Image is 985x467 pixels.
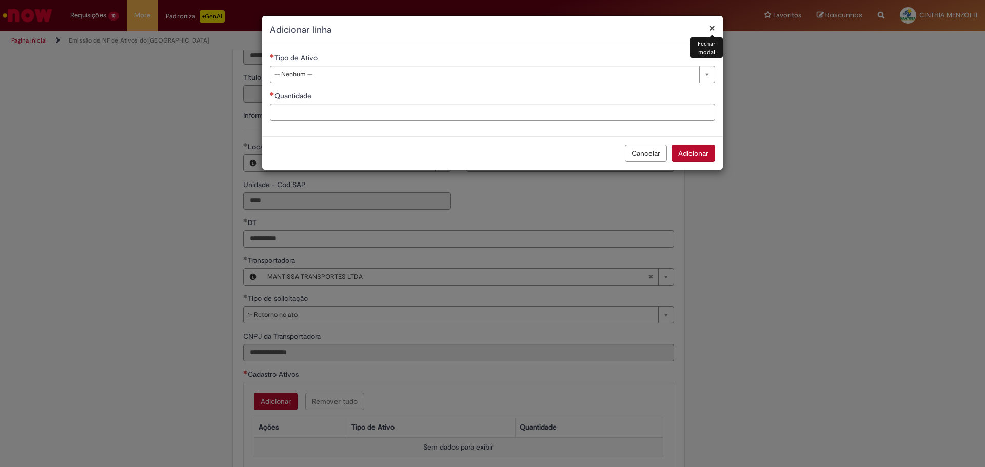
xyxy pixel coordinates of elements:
input: Quantidade [270,104,715,121]
button: Fechar modal [709,23,715,33]
h2: Adicionar linha [270,24,715,37]
span: Quantidade [274,91,313,100]
button: Adicionar [672,145,715,162]
button: Cancelar [625,145,667,162]
span: Necessários [270,92,274,96]
div: Fechar modal [690,37,723,58]
span: Necessários [270,54,274,58]
span: -- Nenhum -- [274,66,694,83]
span: Tipo de Ativo [274,53,320,63]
